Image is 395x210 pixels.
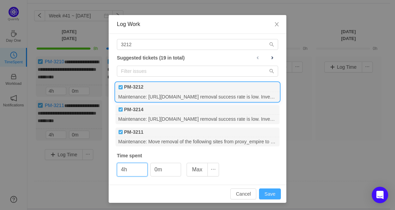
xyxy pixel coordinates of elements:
img: 10738 [118,130,123,134]
div: Time spent [117,152,278,159]
i: icon: search [269,42,274,47]
button: Save [259,188,281,199]
div: Log Work [117,21,278,28]
div: Maintenance: [URL][DOMAIN_NAME] removal success rate is low. Investigate & fix. [115,115,280,124]
div: Suggested tickets (19 in total) [117,53,278,62]
button: Max [187,163,208,176]
i: icon: close [274,22,280,27]
div: Maintenance: [URL][DOMAIN_NAME] removal success rate is low. Investigate & fix. [115,92,280,101]
button: icon: ellipsis [207,163,219,176]
img: 10738 [118,107,123,112]
div: Open Intercom Messenger [372,187,388,203]
b: PM-3212 [124,83,144,91]
input: Filter issues [117,66,278,77]
button: Close [267,15,286,34]
b: PM-3214 [124,106,144,113]
img: 10738 [118,85,123,90]
div: Maintenance: Move removal of the following sites from proxy_empire to dataImpulse on dev and prod... [115,137,280,146]
b: PM-3211 [124,129,144,136]
input: Search [117,39,278,50]
i: icon: search [269,69,274,74]
button: Cancel [230,188,256,199]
